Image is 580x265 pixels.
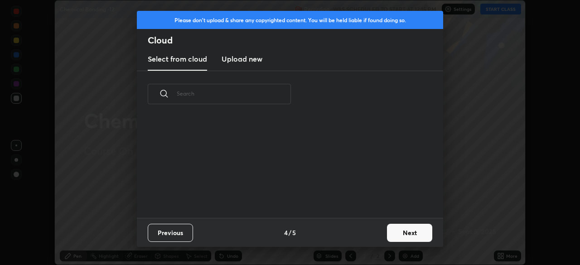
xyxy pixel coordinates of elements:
button: Next [387,224,432,242]
h2: Cloud [148,34,443,46]
button: Previous [148,224,193,242]
h4: 5 [292,228,296,237]
input: Search [177,74,291,113]
div: Please don't upload & share any copyrighted content. You will be held liable if found doing so. [137,11,443,29]
h3: Upload new [222,53,262,64]
h3: Select from cloud [148,53,207,64]
h4: 4 [284,228,288,237]
h4: / [289,228,291,237]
